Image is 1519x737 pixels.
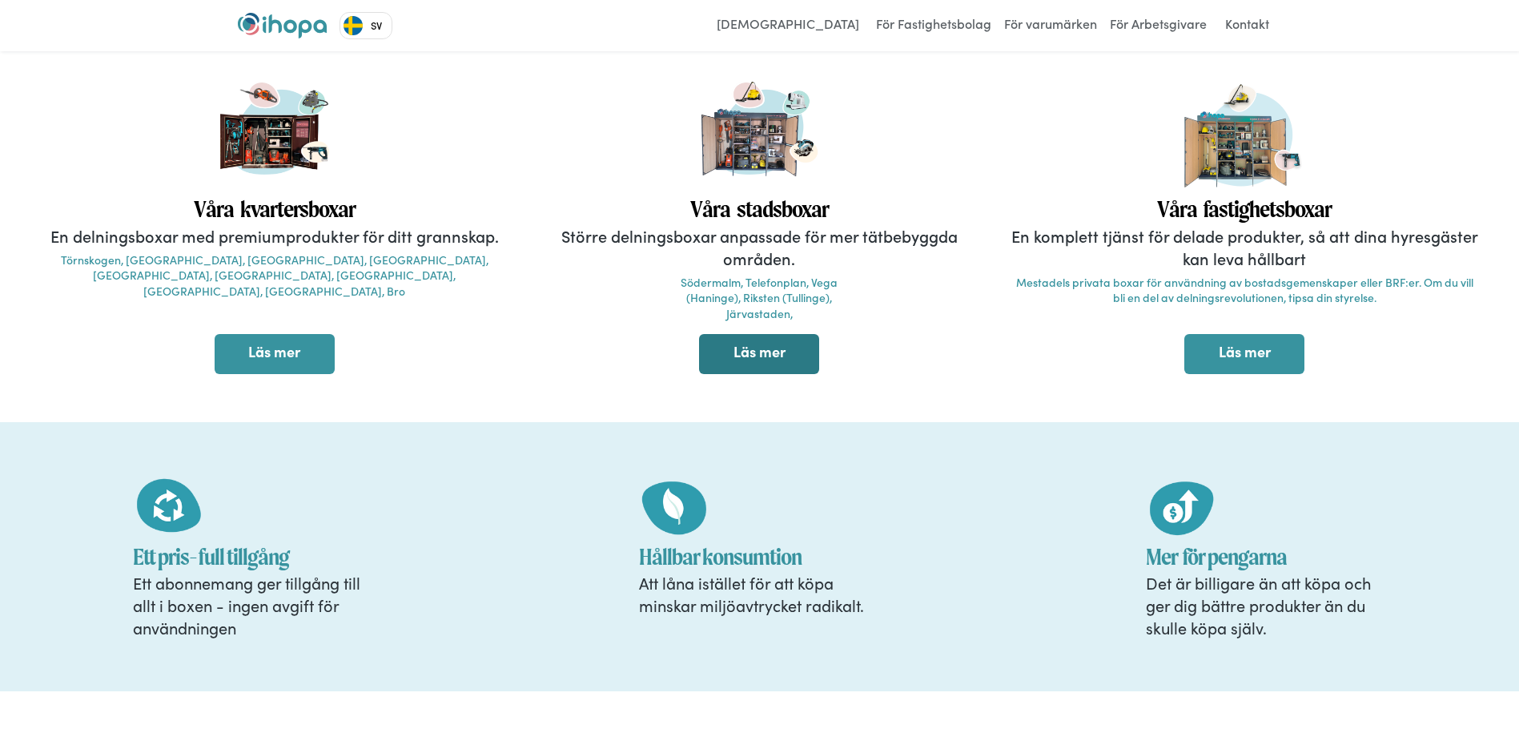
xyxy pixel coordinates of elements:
p: Större delningsboxar anpassade för mer tätbebyggda områden. [525,224,995,269]
p: Att låna istället för att köpa minskar miljöavtrycket radikalt. [639,571,879,616]
a: För Arbetsgivare [1106,13,1211,38]
div: Language [340,12,392,39]
a: SV [340,13,392,38]
h1: stadsboxar [737,195,829,224]
h1: Våra [1157,195,1204,224]
p: Det är billigare än att köpa och ger dig bättre produkter än du skulle köpa själv. [1146,571,1386,638]
h1: Ett pris- full tillgång [133,542,373,571]
a: [DEMOGRAPHIC_DATA] [709,13,867,38]
h1: Hållbar konsumtion [639,542,879,571]
a: Läs mer [1184,334,1304,374]
a: Läs mer [699,334,819,374]
p: En delningsboxar med premiumprodukter för ditt grannskap. [40,224,509,247]
aside: Language selected: Svenska [340,12,392,39]
h1: Våra [690,195,737,224]
a: VårastadsboxarStörre delningsboxar anpassade för mer tätbebyggda områden.Södermalm, Telefonplan, ... [525,75,995,335]
a: För Fastighetsbolag [872,13,995,38]
p: Törnskogen, [GEOGRAPHIC_DATA], [GEOGRAPHIC_DATA], [GEOGRAPHIC_DATA], [GEOGRAPHIC_DATA], [GEOGRAPH... [40,252,509,300]
a: VårakvartersboxarEn delningsboxar med premiumprodukter för ditt grannskap.Törnskogen, [GEOGRAPHIC... [40,75,509,312]
p: Mestadels privata boxar för användning av bostadsgemenskaper eller BRF:er. Om du vill bli en del ... [1010,275,1479,306]
a: home [238,13,327,38]
p: Södermalm, Telefonplan, Vega (Haninge), Riksten (Tullinge), Järvastaden, [679,275,839,322]
h1: Våra [194,195,240,224]
img: ihopa logo [238,13,327,38]
p: En komplett tjänst för delade produkter, så att dina hyresgäster kan leva hållbart [1010,224,1479,269]
h1: kvartersboxar [240,195,356,224]
p: Ett abonnemang ger tillgång till allt i boxen - ingen avgift för användningen [133,571,373,638]
a: Läs mer [215,334,335,374]
a: VårafastighetsboxarEn komplett tjänst för delade produkter, så att dina hyresgäster kan leva håll... [1010,75,1479,319]
h1: fastighetsboxar [1204,195,1332,224]
a: Kontakt [1216,13,1279,38]
a: För varumärken [1000,13,1101,38]
h1: Mer för pengarna [1146,542,1386,571]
